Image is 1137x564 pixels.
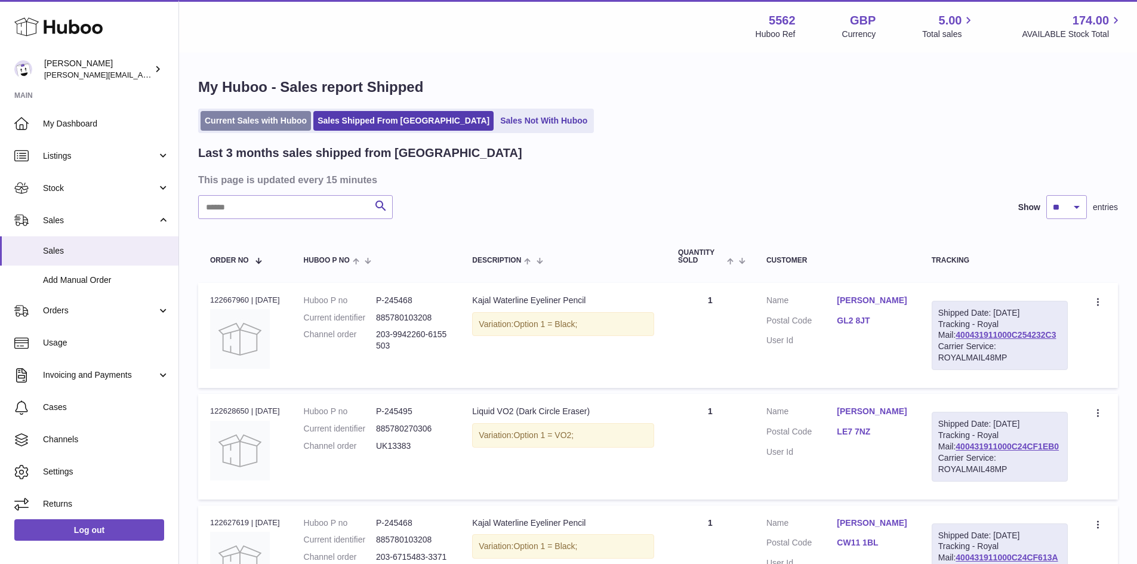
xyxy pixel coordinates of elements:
[43,118,170,130] span: My Dashboard
[956,442,1059,451] a: 400431911000C24CF1EB0
[932,412,1068,481] div: Tracking - Royal Mail:
[766,295,837,309] dt: Name
[472,517,654,529] div: Kajal Waterline Eyeliner Pencil
[43,305,157,316] span: Orders
[376,329,448,352] dd: 203-9942260-6155503
[376,534,448,545] dd: 885780103208
[376,517,448,529] dd: P-245468
[513,319,577,329] span: Option 1 = Black;
[766,335,837,346] dt: User Id
[376,423,448,434] dd: 885780270306
[44,70,239,79] span: [PERSON_NAME][EMAIL_ADDRESS][DOMAIN_NAME]
[922,13,975,40] a: 5.00 Total sales
[472,295,654,306] div: Kajal Waterline Eyeliner Pencil
[313,111,494,131] a: Sales Shipped From [GEOGRAPHIC_DATA]
[837,426,907,437] a: LE7 7NZ
[837,406,907,417] a: [PERSON_NAME]
[766,426,837,440] dt: Postal Code
[210,309,270,369] img: no-photo.jpg
[14,60,32,78] img: ketan@vasanticosmetics.com
[666,283,754,388] td: 1
[956,330,1056,340] a: 400431911000C254232C3
[1022,13,1123,40] a: 174.00 AVAILABLE Stock Total
[513,430,574,440] span: Option 1 = VO2;
[304,312,376,323] dt: Current identifier
[376,312,448,323] dd: 885780103208
[304,295,376,306] dt: Huboo P no
[198,78,1118,97] h1: My Huboo - Sales report Shipped
[43,245,170,257] span: Sales
[472,257,521,264] span: Description
[43,215,157,226] span: Sales
[376,295,448,306] dd: P-245468
[842,29,876,40] div: Currency
[43,150,157,162] span: Listings
[837,537,907,548] a: CW11 1BL
[837,315,907,326] a: GL2 8JT
[939,13,962,29] span: 5.00
[922,29,975,40] span: Total sales
[932,301,1068,370] div: Tracking - Royal Mail:
[210,517,280,528] div: 122627619 | [DATE]
[938,307,1061,319] div: Shipped Date: [DATE]
[44,58,152,81] div: [PERSON_NAME]
[766,517,837,532] dt: Name
[43,337,170,349] span: Usage
[938,418,1061,430] div: Shipped Date: [DATE]
[496,111,591,131] a: Sales Not With Huboo
[43,434,170,445] span: Channels
[43,498,170,510] span: Returns
[304,534,376,545] dt: Current identifier
[304,257,350,264] span: Huboo P no
[766,537,837,551] dt: Postal Code
[1093,202,1118,213] span: entries
[198,173,1115,186] h3: This page is updated every 15 minutes
[1018,202,1040,213] label: Show
[766,315,837,329] dt: Postal Code
[376,440,448,452] dd: UK13383
[43,183,157,194] span: Stock
[1022,29,1123,40] span: AVAILABLE Stock Total
[956,553,1058,562] a: 400431911000C24CF613A
[210,421,270,480] img: no-photo.jpg
[932,257,1068,264] div: Tracking
[14,519,164,541] a: Log out
[376,406,448,417] dd: P-245495
[837,295,907,306] a: [PERSON_NAME]
[304,440,376,452] dt: Channel order
[678,249,724,264] span: Quantity Sold
[513,541,577,551] span: Option 1 = Black;
[43,402,170,413] span: Cases
[43,466,170,477] span: Settings
[304,423,376,434] dt: Current identifier
[43,369,157,381] span: Invoicing and Payments
[43,275,170,286] span: Add Manual Order
[210,257,249,264] span: Order No
[837,517,907,529] a: [PERSON_NAME]
[756,29,796,40] div: Huboo Ref
[850,13,876,29] strong: GBP
[769,13,796,29] strong: 5562
[938,341,1061,363] div: Carrier Service: ROYALMAIL48MP
[766,406,837,420] dt: Name
[938,530,1061,541] div: Shipped Date: [DATE]
[1073,13,1109,29] span: 174.00
[472,406,654,417] div: Liquid VO2 (Dark Circle Eraser)
[472,423,654,448] div: Variation:
[201,111,311,131] a: Current Sales with Huboo
[766,257,908,264] div: Customer
[198,145,522,161] h2: Last 3 months sales shipped from [GEOGRAPHIC_DATA]
[304,517,376,529] dt: Huboo P no
[472,312,654,337] div: Variation:
[766,446,837,458] dt: User Id
[472,534,654,559] div: Variation:
[938,452,1061,475] div: Carrier Service: ROYALMAIL48MP
[304,329,376,352] dt: Channel order
[304,406,376,417] dt: Huboo P no
[666,394,754,499] td: 1
[210,295,280,306] div: 122667960 | [DATE]
[210,406,280,417] div: 122628650 | [DATE]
